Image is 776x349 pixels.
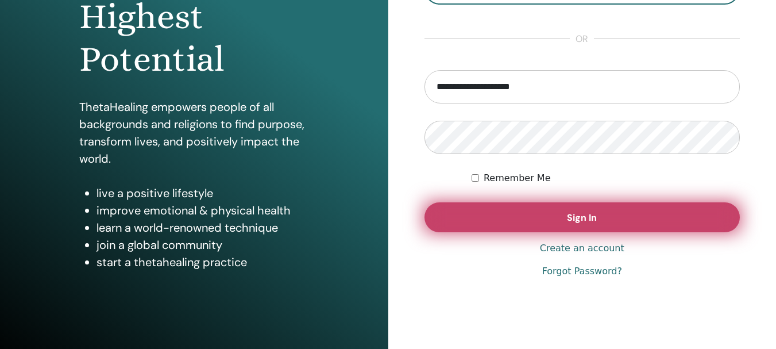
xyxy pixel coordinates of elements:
li: join a global community [96,236,309,254]
p: ThetaHealing empowers people of all backgrounds and religions to find purpose, transform lives, a... [79,98,309,167]
div: Keep me authenticated indefinitely or until I manually logout [472,171,740,185]
li: learn a world-renowned technique [96,219,309,236]
span: or [570,32,594,46]
li: live a positive lifestyle [96,185,309,202]
li: start a thetahealing practice [96,254,309,271]
label: Remember Me [484,171,551,185]
button: Sign In [424,202,740,232]
a: Forgot Password? [542,264,622,278]
span: Sign In [567,212,597,224]
a: Create an account [540,241,624,255]
li: improve emotional & physical health [96,202,309,219]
